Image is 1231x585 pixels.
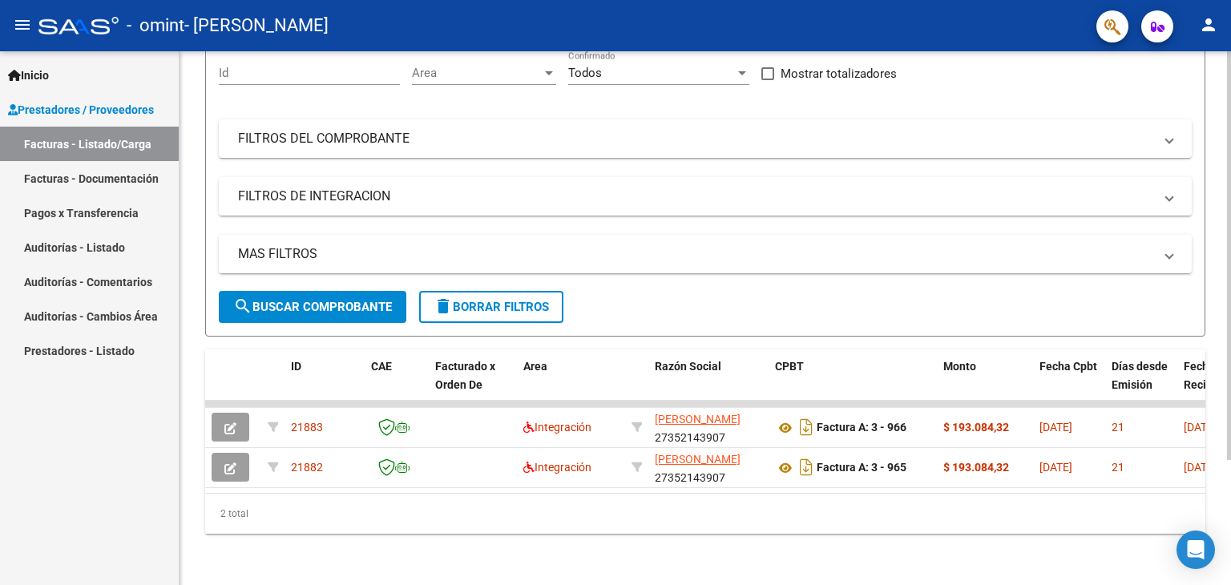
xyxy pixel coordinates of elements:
[371,360,392,373] span: CAE
[205,494,1205,534] div: 2 total
[238,188,1153,205] mat-panel-title: FILTROS DE INTEGRACION
[1033,349,1105,420] datatable-header-cell: Fecha Cpbt
[523,461,591,474] span: Integración
[1112,421,1124,434] span: 21
[523,360,547,373] span: Area
[434,297,453,316] mat-icon: delete
[1039,461,1072,474] span: [DATE]
[568,66,602,80] span: Todos
[817,422,906,434] strong: Factura A: 3 - 966
[365,349,429,420] datatable-header-cell: CAE
[1112,360,1168,391] span: Días desde Emisión
[1184,461,1217,474] span: [DATE]
[817,462,906,474] strong: Factura A: 3 - 965
[233,300,392,314] span: Buscar Comprobante
[1112,461,1124,474] span: 21
[1039,360,1097,373] span: Fecha Cpbt
[219,177,1192,216] mat-expansion-panel-header: FILTROS DE INTEGRACION
[796,454,817,480] i: Descargar documento
[419,291,563,323] button: Borrar Filtros
[291,461,323,474] span: 21882
[184,8,329,43] span: - [PERSON_NAME]
[1184,360,1229,391] span: Fecha Recibido
[796,414,817,440] i: Descargar documento
[1184,421,1217,434] span: [DATE]
[291,421,323,434] span: 21883
[517,349,625,420] datatable-header-cell: Area
[943,461,1009,474] strong: $ 193.084,32
[655,410,762,444] div: 27352143907
[429,349,517,420] datatable-header-cell: Facturado x Orden De
[937,349,1033,420] datatable-header-cell: Monto
[655,360,721,373] span: Razón Social
[655,413,741,426] span: [PERSON_NAME]
[775,360,804,373] span: CPBT
[13,15,32,34] mat-icon: menu
[523,421,591,434] span: Integración
[1177,531,1215,569] div: Open Intercom Messenger
[238,130,1153,147] mat-panel-title: FILTROS DEL COMPROBANTE
[219,119,1192,158] mat-expansion-panel-header: FILTROS DEL COMPROBANTE
[8,67,49,84] span: Inicio
[655,453,741,466] span: [PERSON_NAME]
[291,360,301,373] span: ID
[435,360,495,391] span: Facturado x Orden De
[769,349,937,420] datatable-header-cell: CPBT
[781,64,897,83] span: Mostrar totalizadores
[434,300,549,314] span: Borrar Filtros
[1039,421,1072,434] span: [DATE]
[943,421,1009,434] strong: $ 193.084,32
[648,349,769,420] datatable-header-cell: Razón Social
[412,66,542,80] span: Area
[655,450,762,484] div: 27352143907
[219,235,1192,273] mat-expansion-panel-header: MAS FILTROS
[127,8,184,43] span: - omint
[238,245,1153,263] mat-panel-title: MAS FILTROS
[1105,349,1177,420] datatable-header-cell: Días desde Emisión
[943,360,976,373] span: Monto
[285,349,365,420] datatable-header-cell: ID
[1199,15,1218,34] mat-icon: person
[219,291,406,323] button: Buscar Comprobante
[233,297,252,316] mat-icon: search
[8,101,154,119] span: Prestadores / Proveedores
